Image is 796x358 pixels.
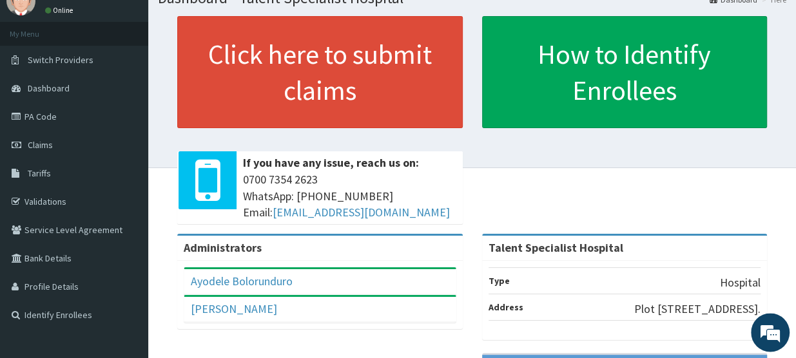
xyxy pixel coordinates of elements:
span: Tariffs [28,167,51,179]
b: If you have any issue, reach us on: [243,155,419,170]
span: Switch Providers [28,54,93,66]
textarea: Type your message and hit 'Enter' [6,229,246,274]
b: Type [489,275,510,287]
p: Plot [STREET_ADDRESS]. [634,301,761,317]
div: Chat with us now [67,72,217,89]
b: Administrators [184,240,262,255]
a: How to Identify Enrollees [482,16,768,128]
a: Click here to submit claims [177,16,463,128]
a: Online [45,6,76,15]
span: Dashboard [28,82,70,94]
span: We're online! [75,101,178,231]
strong: Talent Specialist Hospital [489,240,623,255]
a: [PERSON_NAME] [191,301,277,316]
a: Ayodele Bolorunduro [191,274,293,288]
a: [EMAIL_ADDRESS][DOMAIN_NAME] [273,205,450,220]
b: Address [489,301,523,313]
p: Hospital [720,274,761,291]
img: d_794563401_company_1708531726252_794563401 [24,64,52,97]
span: Claims [28,139,53,151]
span: 0700 7354 2623 WhatsApp: [PHONE_NUMBER] Email: [243,171,456,221]
div: Minimize live chat window [211,6,242,37]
